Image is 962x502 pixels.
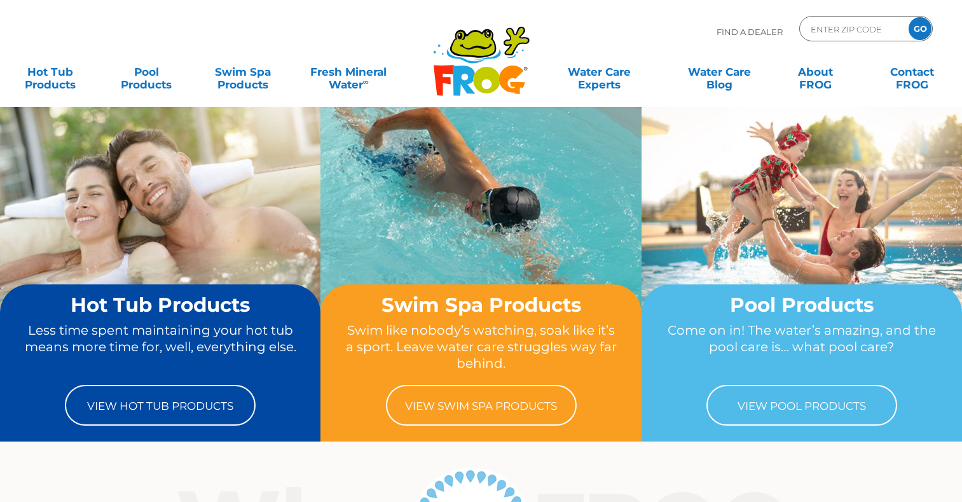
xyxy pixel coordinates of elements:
a: Swim SpaProducts [205,59,280,85]
p: Come on in! The water’s amazing, and the pool care is… what pool care? [666,322,938,372]
p: Less time spent maintaining your hot tub means more time for, well, everything else. [24,322,296,372]
a: Water CareExperts [539,59,660,85]
a: AboutFROG [778,59,853,85]
a: View Swim Spa Products [386,385,577,426]
input: GO [909,17,931,40]
input: Zip Code Form [809,20,895,38]
a: View Pool Products [706,385,897,426]
h2: Pool Products [666,294,938,316]
sup: ∞ [363,77,369,87]
a: Hot TubProducts [13,59,88,85]
img: home-banner-pool-short [642,106,962,346]
a: Water CareBlog [682,59,757,85]
a: Fresh MineralWater∞ [302,59,395,85]
a: PoolProducts [109,59,184,85]
p: Swim like nobody’s watching, soak like it’s a sport. Leave water care struggles way far behind. [345,322,617,372]
a: View Hot Tub Products [65,385,256,426]
p: Find A Dealer [717,16,783,48]
h2: Hot Tub Products [24,294,296,316]
h2: Swim Spa Products [345,294,617,316]
a: ContactFROG [874,59,949,85]
img: home-banner-swim-spa-short [320,106,641,346]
